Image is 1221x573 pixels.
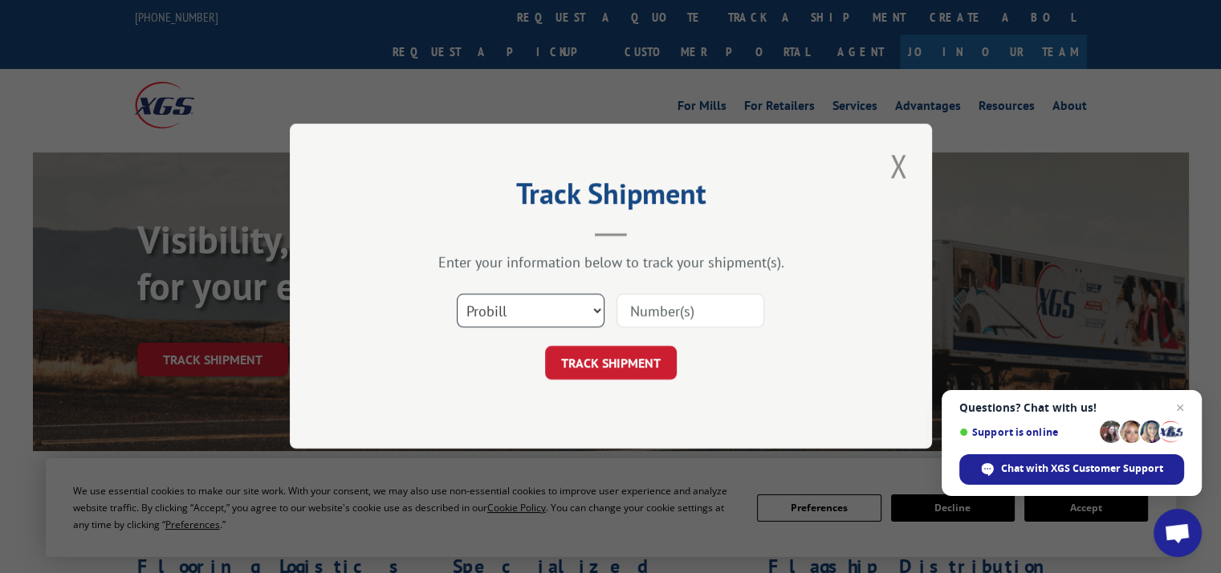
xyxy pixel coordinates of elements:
[959,401,1184,414] span: Questions? Chat with us!
[885,144,912,188] button: Close modal
[370,182,852,213] h2: Track Shipment
[617,295,764,328] input: Number(s)
[959,454,1184,485] span: Chat with XGS Customer Support
[959,426,1094,438] span: Support is online
[370,254,852,272] div: Enter your information below to track your shipment(s).
[1154,509,1202,557] a: Open chat
[1001,461,1163,476] span: Chat with XGS Customer Support
[545,347,677,380] button: TRACK SHIPMENT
